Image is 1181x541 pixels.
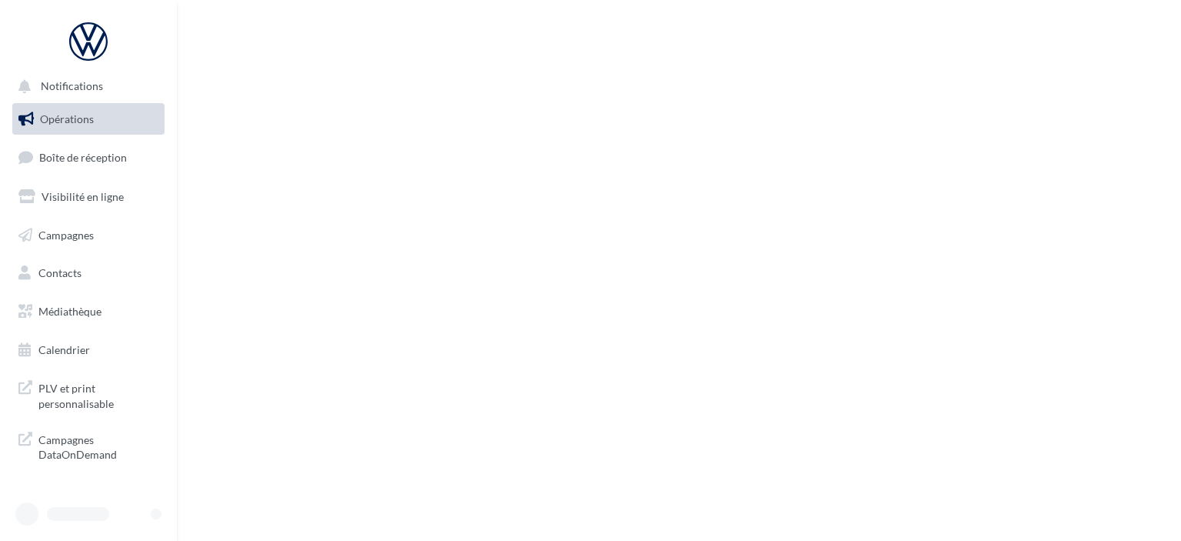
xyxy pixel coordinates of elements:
a: Campagnes [9,219,168,252]
span: Notifications [41,80,103,93]
span: Boîte de réception [39,151,127,164]
span: Campagnes [38,228,94,241]
span: Visibilité en ligne [42,190,124,203]
span: Médiathèque [38,305,101,318]
a: Visibilité en ligne [9,181,168,213]
a: Campagnes DataOnDemand [9,423,168,469]
a: Calendrier [9,334,168,366]
span: Contacts [38,266,82,279]
a: Médiathèque [9,296,168,328]
span: Calendrier [38,343,90,356]
a: PLV et print personnalisable [9,372,168,417]
a: Contacts [9,257,168,289]
span: PLV et print personnalisable [38,378,158,411]
span: Campagnes DataOnDemand [38,429,158,463]
a: Boîte de réception [9,141,168,174]
span: Opérations [40,112,94,125]
a: Opérations [9,103,168,135]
